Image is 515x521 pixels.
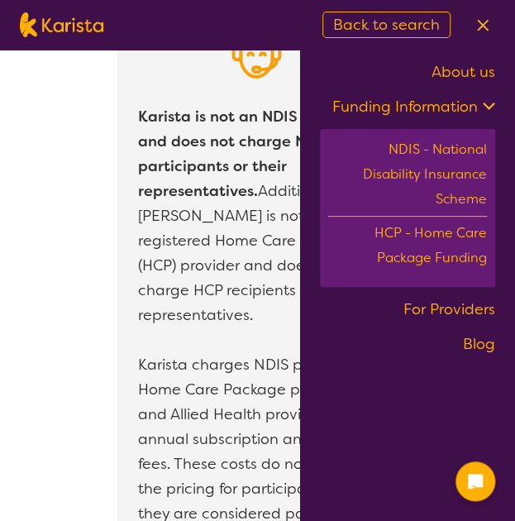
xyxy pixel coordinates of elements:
[138,107,364,201] b: Karista is not an NDIS provider and does not charge NDIS participants or their representatives.
[20,12,103,37] img: Karista logo
[322,12,451,38] a: Back to search
[328,137,487,217] div: NDIS - National Disability Insurance Scheme
[432,62,495,82] a: About us
[477,19,489,31] img: close the menu
[332,97,495,117] a: Funding Information
[328,221,487,275] div: HCP - Home Care Package Funding
[463,334,495,354] a: Blog
[225,20,291,86] img: Person with headset icon
[403,299,495,319] a: For Providers
[333,15,440,35] span: Back to search
[138,104,378,327] p: Additionally, [PERSON_NAME] is not a registered Home Care Package (HCP) provider and does not cha...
